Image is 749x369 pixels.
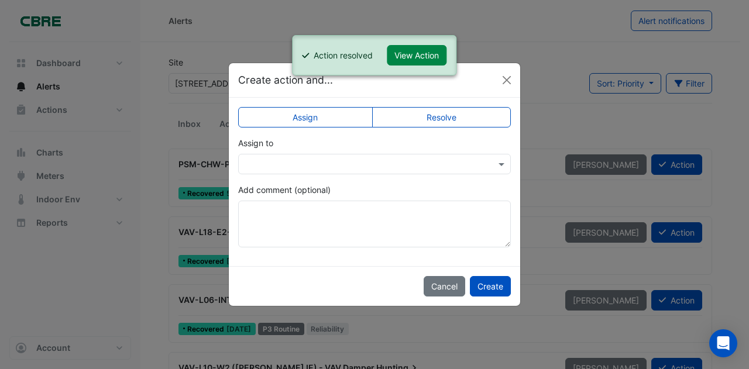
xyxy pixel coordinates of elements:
[238,137,273,149] label: Assign to
[238,184,331,196] label: Add comment (optional)
[498,71,516,89] button: Close
[709,329,737,357] div: Open Intercom Messenger
[470,276,511,296] button: Create
[238,73,333,88] h5: Create action and...
[424,276,465,296] button: Cancel
[314,49,373,61] div: Action resolved
[238,107,373,127] label: Assign
[372,107,511,127] label: Resolve
[387,45,447,65] button: View Action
